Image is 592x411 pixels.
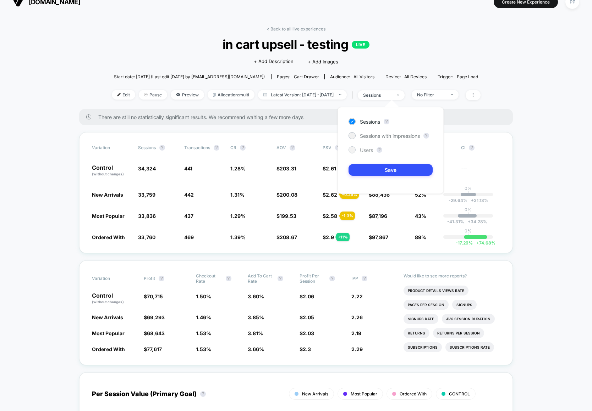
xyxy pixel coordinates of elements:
div: Pages: [277,74,319,79]
img: end [397,94,399,96]
span: $ [323,165,336,171]
span: 3.60 % [248,293,264,299]
span: AOV [276,145,286,150]
button: ? [278,276,283,281]
span: -41.31 % [447,219,464,224]
span: 441 [184,165,192,171]
span: Preview [171,90,204,100]
span: 74.68 % [473,240,495,246]
button: ? [377,147,382,153]
span: 43% [415,213,426,219]
li: Subscriptions [404,342,442,352]
span: $ [300,330,314,336]
span: $ [323,234,334,240]
span: 1.50 % [196,293,211,299]
span: 2.22 [351,293,363,299]
div: + 11 % [336,233,350,241]
span: $ [369,213,387,219]
p: 0% [465,207,472,212]
span: 68,643 [147,330,165,336]
span: Most Popular [351,391,377,396]
span: (without changes) [92,300,124,304]
p: | [467,233,469,239]
span: All Visitors [353,74,374,79]
span: 1.53 % [196,330,211,336]
span: 203.31 [280,165,296,171]
div: sessions [363,92,391,98]
span: + [468,219,471,224]
div: Audience: [330,74,374,79]
span: 2.26 [351,314,363,320]
span: CR [230,145,236,150]
span: $ [144,330,165,336]
span: 33,836 [138,213,156,219]
span: $ [276,165,296,171]
span: 2.29 [351,346,363,352]
span: 2.03 [303,330,314,336]
p: | [467,191,469,196]
img: end [451,94,453,95]
img: end [339,94,341,95]
div: No Filter [417,92,445,97]
span: Start date: [DATE] (Last edit [DATE] by [EMAIL_ADDRESS][DOMAIN_NAME]) [114,74,265,79]
p: 0% [465,186,472,191]
span: $ [300,314,314,320]
span: 2.61 [326,165,336,171]
span: New Arrivals [92,314,123,320]
span: Latest Version: [DATE] - [DATE] [258,90,347,100]
span: 34.28 % [464,219,487,224]
span: $ [276,213,296,219]
span: + [476,240,479,246]
p: Control [92,165,131,177]
span: + Add Images [308,59,338,64]
button: ? [423,133,429,139]
span: 87,196 [372,213,387,219]
p: LIVE [352,41,369,49]
span: all devices [404,74,427,79]
button: Save [349,164,433,176]
span: 2.62 [326,192,337,198]
button: ? [469,145,475,151]
span: 1.31 % [230,192,245,198]
span: CI [461,145,500,151]
span: $ [276,234,297,240]
span: Variation [92,273,131,284]
span: 1.29 % [230,213,246,219]
div: Trigger: [438,74,478,79]
span: 3.81 % [248,330,263,336]
li: Returns [404,328,429,338]
span: 70,715 [147,293,163,299]
span: PSV [323,145,331,150]
span: cart drawer [294,74,319,79]
span: Add To Cart Rate [248,273,274,284]
span: 2.3 [303,346,311,352]
span: Variation [92,145,131,151]
li: Avg Session Duration [442,314,495,324]
span: Allocation: multi [208,90,254,100]
span: Transactions [184,145,210,150]
li: Product Details Views Rate [404,286,468,295]
span: Ordered With [92,346,125,352]
button: ? [159,276,164,281]
span: $ [276,192,297,198]
span: --- [461,167,500,177]
span: 200.08 [280,192,297,198]
span: 2.9 [326,234,334,240]
span: 2.58 [326,213,337,219]
button: ? [362,276,367,281]
span: 69,293 [147,314,165,320]
img: end [144,93,148,96]
span: Page Load [457,74,478,79]
button: ? [240,145,246,151]
img: edit [117,93,121,96]
span: 1.28 % [230,165,246,171]
span: $ [144,346,162,352]
p: Control [92,293,137,305]
span: 1.53 % [196,346,211,352]
span: Sessions with impressions [360,133,420,139]
li: Signups [452,300,477,310]
span: 77,617 [147,346,162,352]
button: ? [159,145,165,151]
span: Device: [380,74,432,79]
button: ? [214,145,219,151]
